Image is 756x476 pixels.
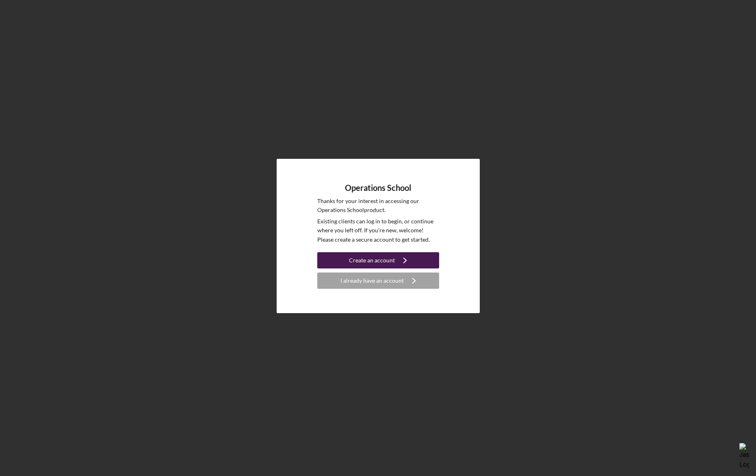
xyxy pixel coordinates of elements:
[317,273,439,289] button: I already have an account
[349,252,395,268] div: Create an account
[345,183,411,193] h4: Operations School
[317,252,439,268] button: Create an account
[317,252,439,270] a: Create an account
[317,217,439,244] p: Existing clients can log in to begin, or continue where you left off. If you're new, welcome! Ple...
[340,273,404,289] div: I already have an account
[317,197,439,215] p: Thanks for your interest in accessing our Operations School product.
